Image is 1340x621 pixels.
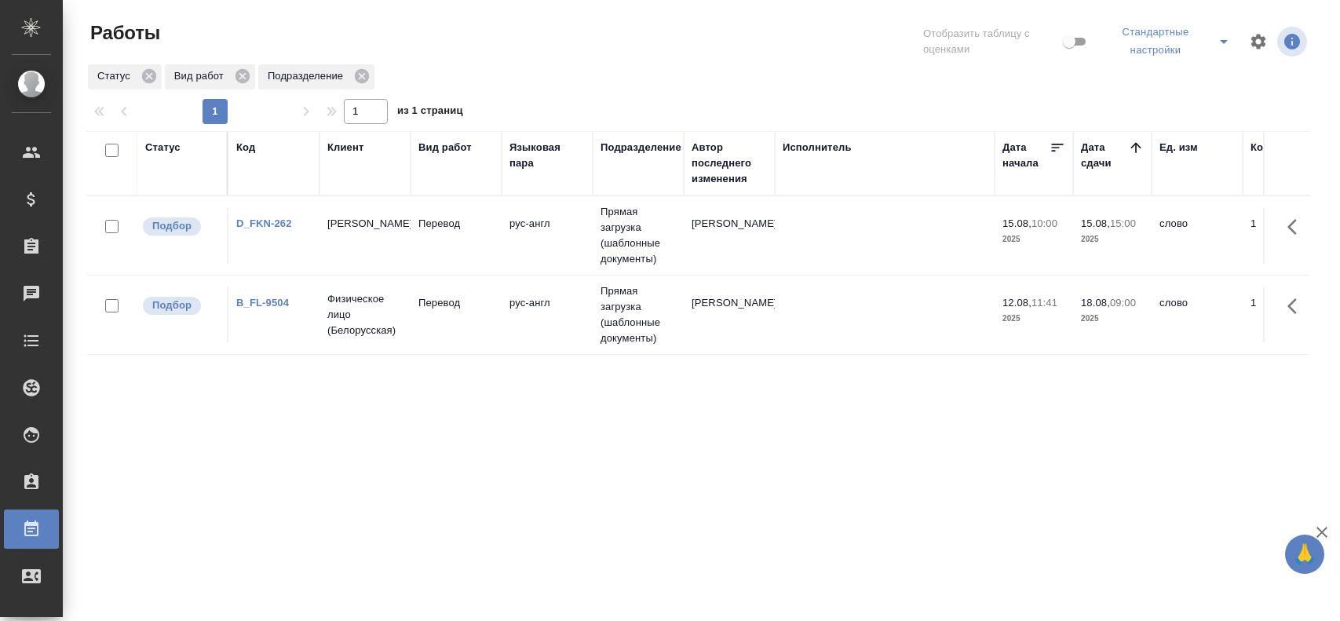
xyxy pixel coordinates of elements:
[1081,232,1144,247] p: 2025
[1002,232,1065,247] p: 2025
[1031,217,1057,229] p: 10:00
[1002,297,1031,309] p: 12.08,
[174,68,229,84] p: Вид работ
[509,140,585,171] div: Языковая пара
[152,218,192,234] p: Подбор
[1277,27,1310,57] span: Посмотреть информацию
[601,140,681,155] div: Подразделение
[258,64,374,89] div: Подразделение
[236,217,292,229] a: D_FKN-262
[141,216,219,237] div: Можно подбирать исполнителей
[86,20,160,46] span: Работы
[502,208,593,263] td: рус-англ
[418,216,494,232] p: Перевод
[923,26,1060,57] span: Отобразить таблицу с оценками
[1110,217,1136,229] p: 15:00
[783,140,852,155] div: Исполнитель
[327,216,403,232] p: [PERSON_NAME]
[418,295,494,311] p: Перевод
[1103,20,1240,63] div: split button
[152,298,192,313] p: Подбор
[1243,287,1321,342] td: 1
[1291,538,1318,571] span: 🙏
[1152,208,1243,263] td: слово
[1031,297,1057,309] p: 11:41
[593,196,684,275] td: Прямая загрузка (шаблонные документы)
[397,101,463,124] span: из 1 страниц
[268,68,349,84] p: Подразделение
[145,140,181,155] div: Статус
[165,64,255,89] div: Вид работ
[236,297,289,309] a: B_FL-9504
[1285,535,1324,574] button: 🙏
[1278,287,1316,325] button: Здесь прячутся важные кнопки
[1152,287,1243,342] td: слово
[1081,311,1144,327] p: 2025
[1081,217,1110,229] p: 15.08,
[1278,208,1316,246] button: Здесь прячутся важные кнопки
[141,295,219,316] div: Можно подбирать исполнителей
[88,64,162,89] div: Статус
[502,287,593,342] td: рус-англ
[684,208,775,263] td: [PERSON_NAME]
[692,140,767,187] div: Автор последнего изменения
[327,140,363,155] div: Клиент
[1081,140,1128,171] div: Дата сдачи
[1002,311,1065,327] p: 2025
[327,291,403,338] p: Физическое лицо (Белорусская)
[1243,208,1321,263] td: 1
[97,68,136,84] p: Статус
[1159,140,1198,155] div: Ед. изм
[684,287,775,342] td: [PERSON_NAME]
[1240,23,1277,60] span: Настроить таблицу
[1110,297,1136,309] p: 09:00
[1081,297,1110,309] p: 18.08,
[236,140,255,155] div: Код
[1251,140,1286,155] div: Кол-во
[593,276,684,354] td: Прямая загрузка (шаблонные документы)
[418,140,472,155] div: Вид работ
[1002,140,1050,171] div: Дата начала
[1002,217,1031,229] p: 15.08,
